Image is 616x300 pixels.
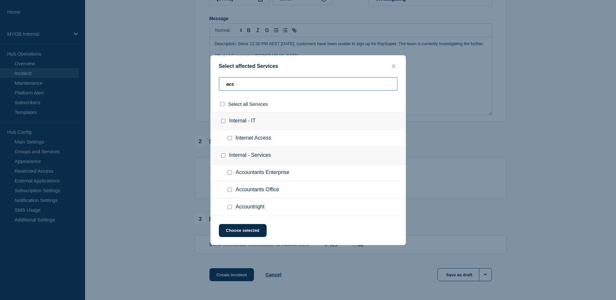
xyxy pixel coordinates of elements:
input: Internal - IT checkbox [221,119,225,123]
input: Search [219,77,397,91]
input: Accountants Enterprise checkbox [228,170,232,175]
button: Choose selected [219,224,267,237]
input: Accountright checkbox [228,205,232,209]
span: Accountright [236,204,265,210]
input: Internet Access checkbox [228,136,232,140]
span: Select all Services [228,101,268,107]
div: Internal - Services [211,147,406,164]
span: Accountants Office [236,187,279,193]
div: Select affected Services [211,63,406,69]
span: Accountants Enterprise [236,169,289,176]
div: Internal - IT [211,112,406,130]
span: Internet Access [236,135,271,142]
input: Internal - Services checkbox [221,153,225,157]
button: close button [390,63,397,69]
input: Accountants Office checkbox [228,188,232,192]
input: select all checkbox [220,102,224,106]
